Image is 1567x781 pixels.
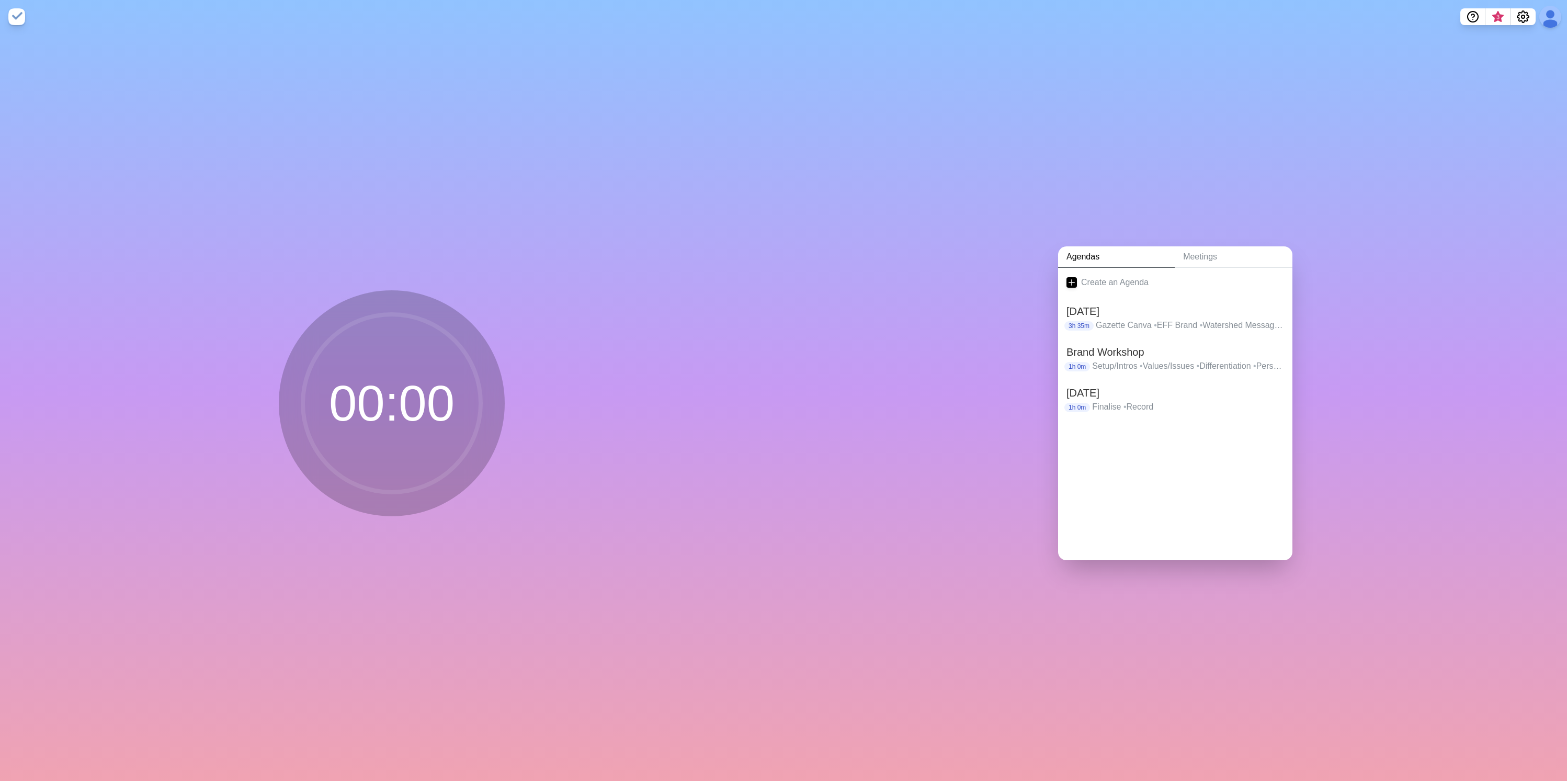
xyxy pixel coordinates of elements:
[1058,268,1292,297] a: Create an Agenda
[1154,321,1157,330] span: •
[1064,321,1094,331] p: 3h 35m
[1066,385,1284,401] h2: [DATE]
[1460,8,1485,25] button: Help
[1064,403,1090,412] p: 1h 0m
[1064,362,1090,371] p: 1h 0m
[1092,360,1284,372] p: Setup/Intros Values/Issues Differentiation Personality Audiences Candidate Landscape References
[1092,401,1284,413] p: Finalise Record
[1197,361,1200,370] span: •
[1066,303,1284,319] h2: [DATE]
[8,8,25,25] img: timeblocks logo
[1123,402,1127,411] span: •
[1096,319,1284,332] p: Gazette Canva EFF Brand Watershed Messaging
[1253,361,1256,370] span: •
[1200,321,1203,330] span: •
[1058,246,1175,268] a: Agendas
[1494,13,1502,21] span: 3
[1511,8,1536,25] button: Settings
[1066,344,1284,360] h2: Brand Workshop
[1140,361,1143,370] span: •
[1485,8,1511,25] button: What’s new
[1175,246,1292,268] a: Meetings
